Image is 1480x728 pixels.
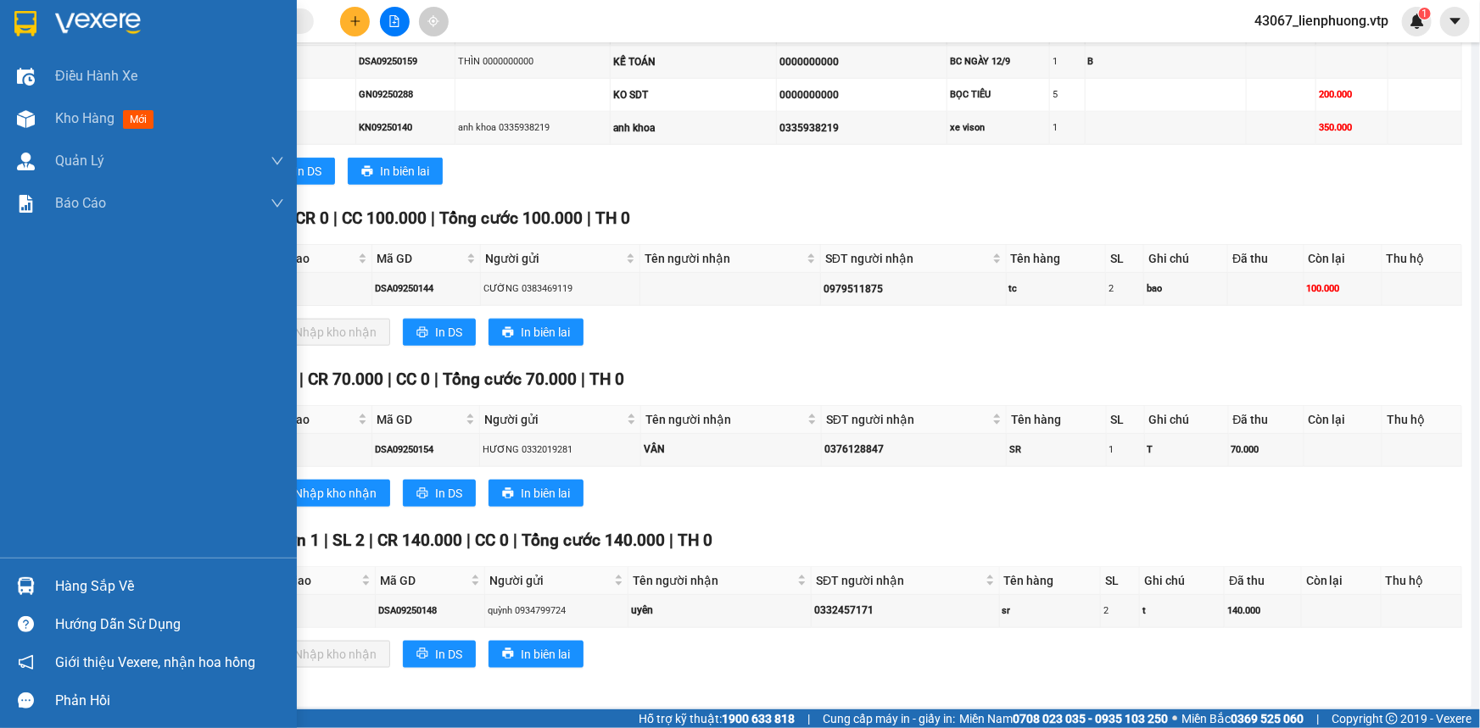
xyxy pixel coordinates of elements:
[294,484,377,503] span: Nhập kho nhận
[1410,14,1425,29] img: icon-new-feature
[359,87,453,102] div: GN09250288
[265,249,355,268] span: ĐC Giao
[1225,567,1301,595] th: Đã thu
[427,15,439,27] span: aim
[403,641,476,668] button: printerIn DS
[262,480,390,507] button: downloadNhập kho nhận
[17,153,35,170] img: warehouse-icon
[1007,406,1106,434] th: Tên hàng
[633,571,794,590] span: Tên người nhận
[377,531,462,550] span: CR 140.000
[435,645,462,664] span: In DS
[416,647,428,661] span: printer
[308,370,383,389] span: CR 70.000
[950,54,1047,69] div: BC NGÀY 12/9
[356,112,456,145] td: KN09250140
[1107,406,1145,434] th: SL
[419,7,449,36] button: aim
[380,7,410,36] button: file-add
[1228,245,1304,273] th: Đã thu
[1109,442,1142,457] div: 1
[644,442,818,458] div: VÂN
[1013,712,1168,725] strong: 0708 023 035 - 0935 103 250
[824,442,1003,458] div: 0376128847
[587,208,591,228] span: |
[1053,54,1082,69] div: 1
[1419,8,1431,19] sup: 1
[639,709,795,728] span: Hỗ trợ kỹ thuật:
[489,319,584,346] button: printerIn biên lai
[403,480,476,507] button: printerIn DS
[349,15,361,27] span: plus
[359,120,453,135] div: KN09250140
[435,323,462,342] span: In DS
[628,595,812,628] td: uyên
[55,574,284,599] div: Hàng sắp về
[361,165,373,179] span: printer
[777,112,947,145] td: 0335938219
[502,326,514,340] span: printer
[722,712,795,725] strong: 1900 633 818
[822,434,1007,467] td: 0376128847
[779,120,944,136] div: 0335938219
[1304,406,1382,434] th: Còn lại
[458,120,607,135] div: anh khoa 0335938219
[1229,406,1304,434] th: Đã thu
[1007,245,1107,273] th: Tên hàng
[369,531,373,550] span: |
[356,46,456,79] td: DSA09250159
[613,54,774,70] div: KẾ TOÁN
[271,154,284,168] span: down
[1144,245,1228,273] th: Ghi chú
[589,370,624,389] span: TH 0
[14,11,36,36] img: logo-vxr
[324,531,328,550] span: |
[502,647,514,661] span: printer
[484,410,623,429] span: Người gửi
[434,370,438,389] span: |
[1231,712,1304,725] strong: 0369 525 060
[959,709,1168,728] span: Miền Nam
[340,7,370,36] button: plus
[380,162,429,181] span: In biên lai
[376,595,485,628] td: DSA09250148
[1319,120,1385,135] div: 350.000
[1382,567,1462,595] th: Thu hộ
[483,281,637,296] div: CƯỜNG 0383469119
[1302,567,1382,595] th: Còn lại
[299,370,304,389] span: |
[416,326,428,340] span: printer
[271,197,284,210] span: down
[375,281,478,296] div: DSA09250144
[377,249,463,268] span: Mã GD
[439,208,583,228] span: Tổng cước 100.000
[1316,709,1319,728] span: |
[645,410,804,429] span: Tên người nhận
[812,595,1000,628] td: 0332457171
[513,531,517,550] span: |
[483,442,637,457] div: HƯƠNG 0332019281
[485,249,623,268] span: Người gửi
[1088,54,1243,69] div: B
[807,709,810,728] span: |
[1448,14,1463,29] span: caret-down
[1304,245,1382,273] th: Còn lại
[275,531,320,550] span: Đơn 1
[342,208,427,228] span: CC 100.000
[631,603,808,619] div: uyên
[779,54,944,70] div: 0000000000
[1002,603,1097,618] div: sr
[613,120,774,136] div: anh khoa
[611,112,777,145] td: anh khoa
[1382,245,1462,273] th: Thu hộ
[950,87,1047,102] div: BỌC TIÊU
[380,571,467,590] span: Mã GD
[1106,245,1144,273] th: SL
[416,487,428,501] span: printer
[1145,406,1229,434] th: Ghi chú
[825,249,988,268] span: SĐT người nhận
[295,208,329,228] span: CR 0
[1009,442,1103,457] div: SR
[267,571,358,590] span: ĐC Giao
[678,531,712,550] span: TH 0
